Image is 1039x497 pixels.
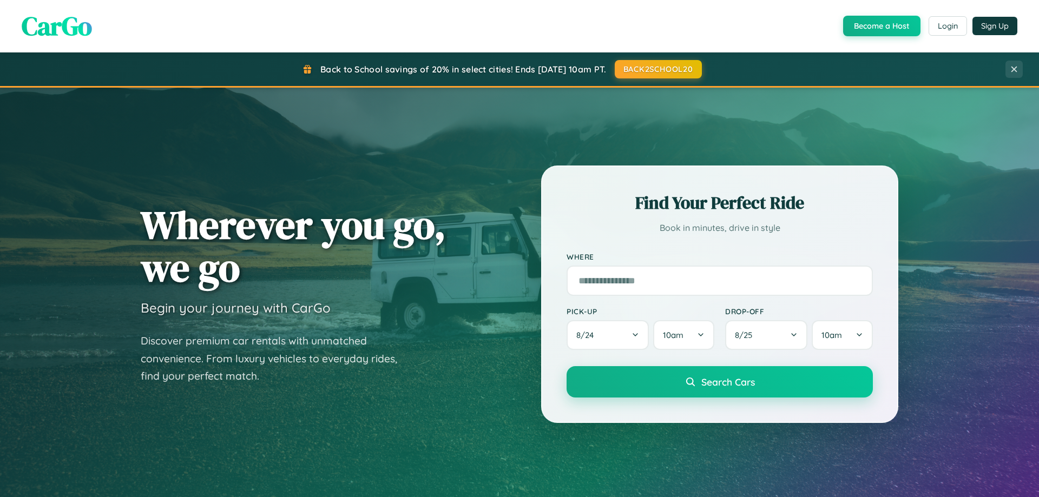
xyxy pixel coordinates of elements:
span: Search Cars [701,376,755,388]
h1: Wherever you go, we go [141,203,446,289]
p: Book in minutes, drive in style [567,220,873,236]
span: Back to School savings of 20% in select cities! Ends [DATE] 10am PT. [320,64,606,75]
button: Sign Up [972,17,1017,35]
button: Become a Host [843,16,920,36]
span: 8 / 24 [576,330,599,340]
span: 8 / 25 [735,330,758,340]
button: 8/24 [567,320,649,350]
button: 10am [812,320,873,350]
button: 10am [653,320,714,350]
span: 10am [663,330,683,340]
label: Pick-up [567,307,714,316]
button: Login [929,16,967,36]
label: Where [567,252,873,261]
h2: Find Your Perfect Ride [567,191,873,215]
button: BACK2SCHOOL20 [615,60,702,78]
button: 8/25 [725,320,807,350]
p: Discover premium car rentals with unmatched convenience. From luxury vehicles to everyday rides, ... [141,332,411,385]
label: Drop-off [725,307,873,316]
h3: Begin your journey with CarGo [141,300,331,316]
span: CarGo [22,8,92,44]
span: 10am [821,330,842,340]
button: Search Cars [567,366,873,397]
